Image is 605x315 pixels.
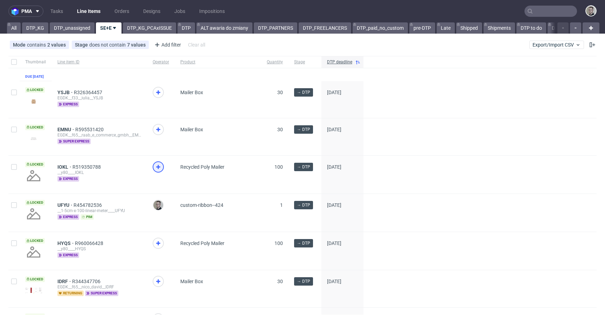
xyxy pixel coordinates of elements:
span: Locked [25,125,45,130]
span: HYQS [57,240,75,246]
span: express [57,176,79,182]
span: Locked [25,238,45,244]
span: Stage [294,59,316,65]
a: DTP Double check [548,22,595,34]
span: super express [85,290,118,296]
span: Quantity [267,59,283,65]
a: R326364457 [74,90,104,95]
a: EMNU [57,127,75,132]
a: Designs [139,6,165,17]
span: Mailer Box [180,127,203,132]
span: pma [21,9,32,14]
img: logo [12,7,21,15]
span: Thumbnail [25,59,46,65]
span: 1 [280,202,283,208]
span: express [57,214,79,220]
span: [DATE] [327,90,341,95]
span: R519350788 [72,164,102,170]
a: DTP [178,22,195,34]
div: __y80____HYQS [57,246,141,252]
img: Krystian Gaza [153,200,163,210]
span: [DATE] [327,202,341,208]
a: R960066428 [75,240,105,246]
a: DTP_KG_PCAxISSUE [123,22,176,34]
div: EGDK__f65__nico_david__IDRF [57,284,141,290]
span: Locked [25,87,45,93]
img: no_design.png [25,205,42,222]
span: Mailer Box [180,279,203,284]
span: Export/Import CSV [533,42,581,48]
span: super express [57,139,91,144]
span: pim [81,214,94,220]
span: Line item ID [57,59,141,65]
span: [DATE] [327,279,341,284]
button: pma [8,6,43,17]
span: Stage [75,42,89,48]
a: DTP_PARTNERS [254,22,297,34]
a: Late [437,22,455,34]
a: DTP_KG [22,22,48,34]
a: pre-DTP [409,22,435,34]
img: version_two_editor_design.png [25,287,42,293]
a: Line Items [73,6,105,17]
div: EGDK__f33__iulia__YSJB [57,95,141,101]
span: 30 [277,127,283,132]
span: → DTP [297,278,310,285]
a: Shipments [484,22,515,34]
span: Product [180,59,256,65]
div: __y80____IOKL [57,170,141,175]
a: DTP_FREELANCERS [299,22,351,34]
span: does not contain [89,42,127,48]
span: express [57,252,79,258]
span: 30 [277,90,283,95]
span: IOKL [57,164,72,170]
a: YSJB [57,90,74,95]
img: version_two_editor_design [25,97,42,106]
a: Jobs [170,6,189,17]
a: Impositions [195,6,229,17]
a: R595531420 [75,127,105,132]
a: R454782536 [74,202,103,208]
a: IDRF [57,279,72,284]
div: Due [DATE] [25,74,44,79]
span: → DTP [297,89,310,96]
a: Orders [110,6,133,17]
a: UFYU [57,202,74,208]
div: 2 values [47,42,66,48]
a: R344347706 [72,279,102,284]
img: no_design.png [25,244,42,260]
span: returning [57,290,84,296]
a: All [7,22,21,34]
span: Locked [25,200,45,205]
span: [DATE] [327,127,341,132]
a: ALT awaria do zmiany [196,22,252,34]
img: no_design.png [25,167,42,184]
span: Mode [13,42,27,48]
span: Recycled Poly Mailer [180,240,224,246]
div: Add filter [152,39,182,50]
div: EGDK__f65__raab_e_commerce_gmbh__EMNU [57,132,141,138]
span: [DATE] [327,164,341,170]
a: Tasks [46,6,67,17]
span: 30 [277,279,283,284]
span: → DTP [297,164,310,170]
span: Recycled Poly Mailer [180,164,224,170]
span: → DTP [297,202,310,208]
button: Export/Import CSV [529,41,584,49]
span: → DTP [297,240,310,246]
a: DTP_paid_no_custom [353,22,408,34]
span: → DTP [297,126,310,133]
span: DTP deadline [327,59,352,65]
span: 100 [274,240,283,246]
a: Shipped [456,22,482,34]
img: version_two_editor_design [25,134,42,143]
a: DTP_unassigned [50,22,95,34]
